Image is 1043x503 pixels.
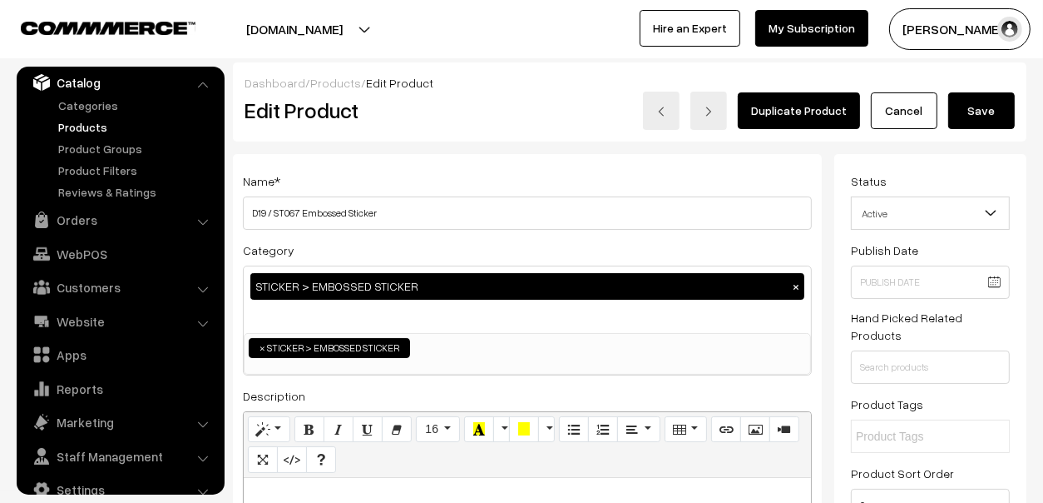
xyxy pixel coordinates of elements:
[871,92,937,129] a: Cancel
[851,242,918,259] label: Publish Date
[851,351,1010,384] input: Search products
[617,416,660,443] button: Paragraph
[21,407,219,437] a: Marketing
[243,197,812,230] input: Name
[243,172,280,190] label: Name
[294,416,324,443] button: Bold (CTRL+B)
[851,309,1010,344] label: Hand Picked Related Products
[382,416,412,443] button: Remove Font Style (CTRL+\)
[769,416,799,443] button: Video
[249,338,410,358] li: STICKER > EMBOSSED STICKER
[588,416,618,443] button: Ordered list (CTRL+SHIFT+NUM8)
[851,465,954,482] label: Product Sort Order
[851,197,1010,230] span: Active
[21,340,219,370] a: Apps
[188,8,401,50] button: [DOMAIN_NAME]
[21,374,219,404] a: Reports
[738,92,860,129] a: Duplicate Product
[538,416,555,443] button: More Color
[464,416,494,443] button: Recent Color
[416,416,460,443] button: Font Size
[856,428,1001,446] input: Product Tags
[509,416,539,443] button: Background Color
[851,172,887,190] label: Status
[353,416,383,443] button: Underline (CTRL+U)
[54,97,219,114] a: Categories
[54,140,219,157] a: Product Groups
[248,446,278,473] button: Full Screen
[852,199,1009,228] span: Active
[245,74,1015,92] div: / /
[245,76,305,90] a: Dashboard
[711,416,741,443] button: Link (CTRL+K)
[21,306,219,336] a: Website
[425,422,438,436] span: 16
[21,205,219,235] a: Orders
[248,416,290,443] button: Style
[640,10,740,47] a: Hire an Expert
[277,446,307,473] button: Code View
[704,107,714,117] img: right-arrow.png
[21,272,219,302] a: Customers
[21,67,219,97] a: Catalog
[559,416,589,443] button: Unordered list (CTRL+SHIFT+NUM7)
[21,22,195,34] img: COMMMERCE
[54,118,219,136] a: Products
[310,76,361,90] a: Products
[243,387,305,405] label: Description
[889,8,1031,50] button: [PERSON_NAME]…
[788,279,803,294] button: ×
[493,416,510,443] button: More Color
[21,239,219,269] a: WebPOS
[656,107,666,117] img: left-arrow.png
[260,341,265,356] span: ×
[21,441,219,471] a: Staff Management
[324,416,353,443] button: Italic (CTRL+I)
[851,266,1010,299] input: Publish Date
[665,416,707,443] button: Table
[366,76,433,90] span: Edit Product
[243,242,294,259] label: Category
[306,446,336,473] button: Help
[740,416,770,443] button: Picture
[54,183,219,201] a: Reviews & Ratings
[755,10,868,47] a: My Subscription
[21,17,166,37] a: COMMMERCE
[851,396,923,413] label: Product Tags
[245,97,551,123] h2: Edit Product
[997,17,1022,42] img: user
[54,162,219,179] a: Product Filters
[250,273,804,300] div: STICKER > EMBOSSED STICKER
[948,92,1015,129] button: Save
